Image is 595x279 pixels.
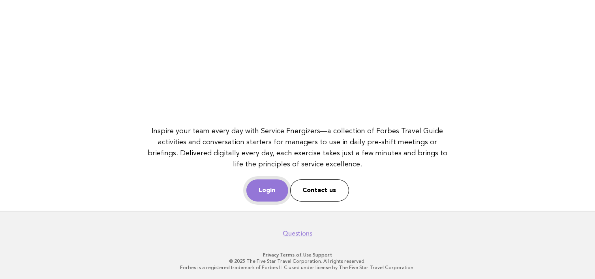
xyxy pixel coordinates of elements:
p: © 2025 The Five Star Travel Corporation. All rights reserved. [56,258,539,264]
a: Questions [283,230,312,238]
p: Forbes is a registered trademark of Forbes LLC used under license by The Five Star Travel Corpora... [56,264,539,271]
p: · · [56,252,539,258]
a: Terms of Use [280,252,312,258]
p: Inspire your team every day with Service Energizers—a collection of Forbes Travel Guide activitie... [147,126,448,170]
a: Support [313,252,332,258]
a: Contact us [290,179,349,202]
a: Privacy [263,252,279,258]
a: Login [246,179,288,202]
